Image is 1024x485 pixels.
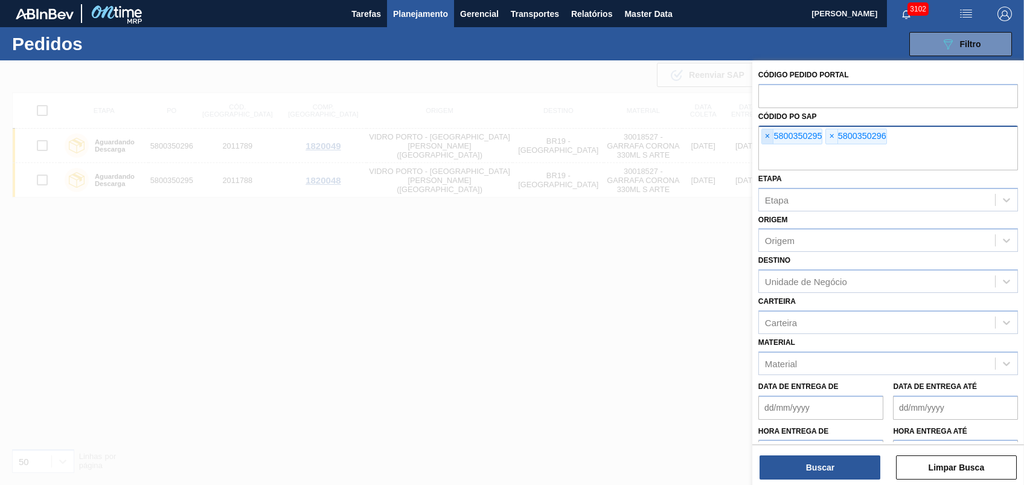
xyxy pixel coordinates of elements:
[765,236,795,246] div: Origem
[826,129,837,144] span: ×
[758,216,788,224] label: Origem
[761,129,822,144] div: 5800350295
[909,32,1012,56] button: Filtro
[765,358,797,368] div: Material
[624,7,672,21] span: Master Data
[893,396,1018,420] input: dd/mm/yyyy
[758,338,795,347] label: Material
[758,175,782,183] label: Etapa
[758,396,883,420] input: dd/mm/yyyy
[762,129,773,144] span: ×
[765,194,789,205] div: Etapa
[959,7,973,21] img: userActions
[765,277,847,287] div: Unidade de Negócio
[511,7,559,21] span: Transportes
[758,71,849,79] label: Código Pedido Portal
[907,2,929,16] span: 3102
[825,129,886,144] div: 5800350296
[887,5,926,22] button: Notificações
[997,7,1012,21] img: Logout
[12,37,189,51] h1: Pedidos
[960,39,981,49] span: Filtro
[758,297,796,306] label: Carteira
[765,317,797,327] div: Carteira
[758,382,839,391] label: Data de Entrega de
[351,7,381,21] span: Tarefas
[758,423,883,440] label: Hora entrega de
[758,112,817,121] label: Códido PO SAP
[893,423,1018,440] label: Hora entrega até
[16,8,74,19] img: TNhmsLtSVTkK8tSr43FrP2fwEKptu5GPRR3wAAAABJRU5ErkJggg==
[460,7,499,21] span: Gerencial
[893,382,977,391] label: Data de Entrega até
[758,256,790,265] label: Destino
[571,7,612,21] span: Relatórios
[393,7,448,21] span: Planejamento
